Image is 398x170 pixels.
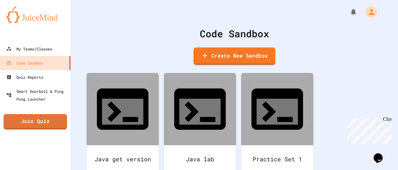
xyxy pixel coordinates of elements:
[87,26,382,41] div: Code Sandbox
[6,6,64,23] img: logo-orange.svg
[6,87,68,103] div: Smart Doorbell & Ping Pong Launcher
[4,114,67,130] a: Join Quiz
[345,116,392,144] iframe: chat widget
[359,4,379,19] div: My Account
[338,6,359,17] div: My Notifications
[3,3,44,41] div: Chat with us now!Close
[6,59,43,67] div: Code Sandbox
[371,144,392,164] iframe: chat widget
[193,48,275,65] a: Create New Sandbox
[6,45,52,53] div: My Teams/Classes
[6,73,43,81] div: Quiz Reports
